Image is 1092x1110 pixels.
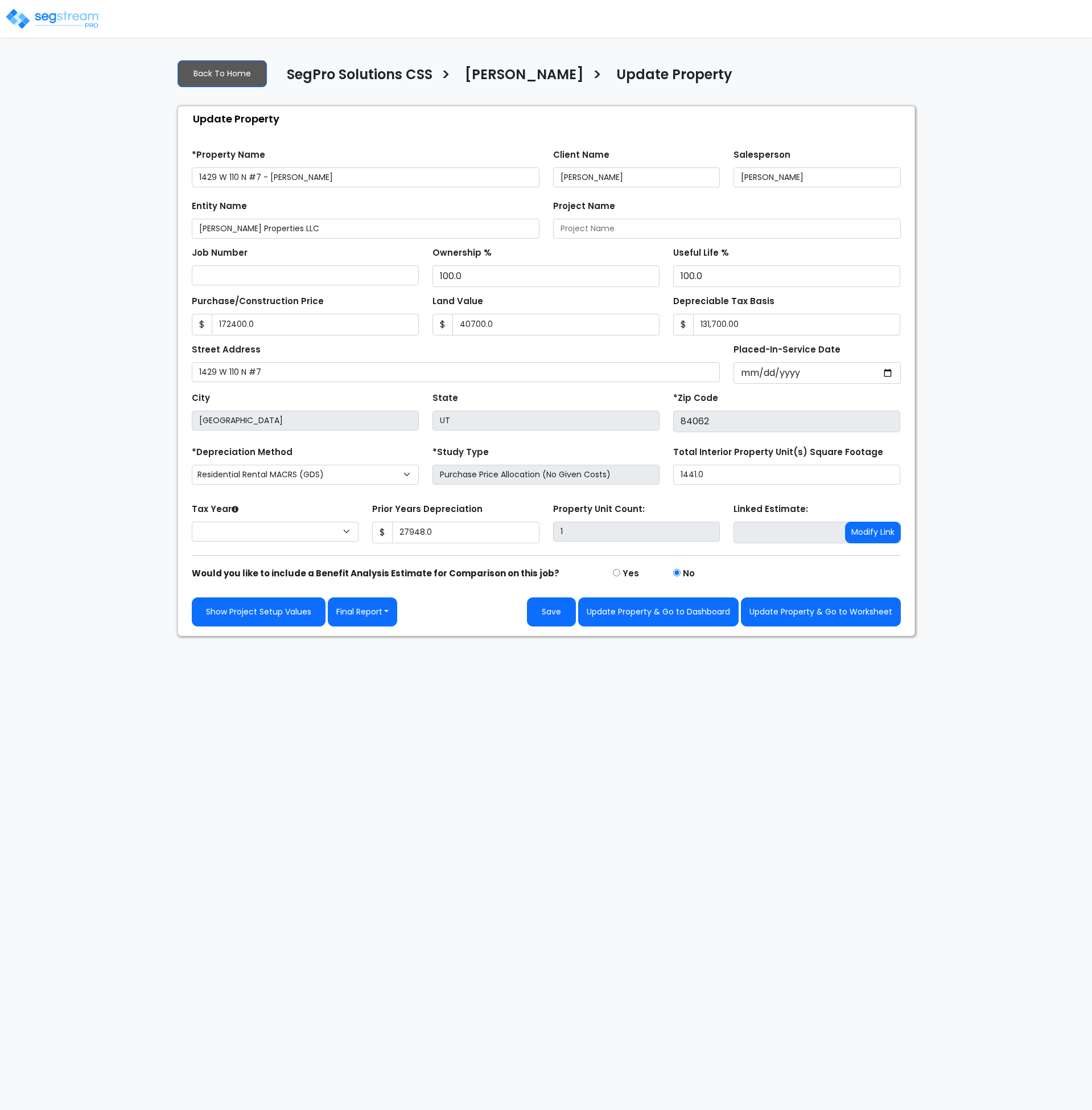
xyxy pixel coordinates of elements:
[184,107,914,131] div: Update Property
[192,200,247,213] label: Entity Name
[741,597,901,626] button: Update Property & Go to Worksheet
[465,67,584,86] h4: [PERSON_NAME]
[673,465,900,485] input: total square foot
[734,503,808,516] label: Linked Estimate:
[178,60,267,87] a: Back To Home
[432,265,660,287] input: Ownership
[452,314,660,335] input: Land Value
[192,567,559,579] strong: Would you like to include a Benefit Analysis Estimate for Comparison on this job?
[673,247,729,260] label: Useful Life %
[845,522,901,543] button: Modify Link
[432,247,492,260] label: Ownership %
[192,219,539,239] input: Entity Name
[673,295,774,308] label: Depreciable Tax Basis
[441,65,451,88] h3: >
[616,67,732,86] h4: Update Property
[553,503,645,516] label: Property Unit Count:
[192,149,265,162] label: *Property Name
[623,567,639,580] label: Yes
[432,314,453,335] span: $
[278,67,432,91] a: SegPro Solutions CSS
[734,149,790,162] label: Salesperson
[432,392,458,405] label: State
[578,597,739,626] button: Update Property & Go to Dashboard
[392,522,539,543] input: 0.00
[192,295,324,308] label: Purchase/Construction Price
[372,503,483,516] label: Prior Years Depreciation
[683,567,695,580] label: No
[693,314,900,335] input: 0.00
[372,522,393,543] span: $
[673,411,900,432] input: Zip Code
[673,314,694,335] span: $
[734,343,840,357] label: Placed-In-Service Date
[553,522,720,542] input: Building Count
[592,65,602,88] h3: >
[553,167,720,187] input: Client Name
[432,446,489,459] label: *Study Type
[192,343,261,357] label: Street Address
[5,7,101,30] img: logo_pro_r.png
[192,392,210,405] label: City
[673,392,718,405] label: *Zip Code
[192,362,720,382] input: Street Address
[527,597,576,626] button: Save
[192,314,212,335] span: $
[192,167,539,187] input: Property Name
[328,597,398,626] button: Final Report
[192,503,238,516] label: Tax Year
[673,265,900,287] input: Depreciation
[192,247,248,260] label: Job Number
[553,219,901,239] input: Project Name
[608,67,732,91] a: Update Property
[432,295,483,308] label: Land Value
[553,200,615,213] label: Project Name
[287,67,432,86] h4: SegPro Solutions CSS
[553,149,609,162] label: Client Name
[456,67,584,91] a: [PERSON_NAME]
[673,446,883,459] label: Total Interior Property Unit(s) Square Footage
[212,314,419,335] input: Purchase or Construction Price
[192,597,325,626] a: Show Project Setup Values
[192,446,292,459] label: *Depreciation Method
